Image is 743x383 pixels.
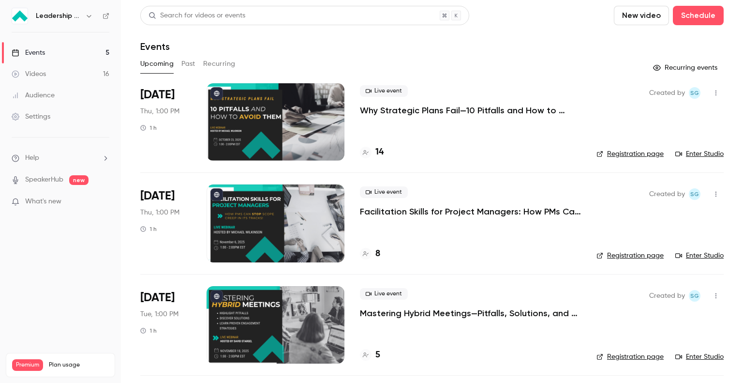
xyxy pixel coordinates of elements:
div: Events [12,48,45,58]
span: Help [25,153,39,163]
a: 14 [360,146,384,159]
h4: 8 [375,247,380,260]
a: Facilitation Skills for Project Managers: How PMs Can Stop Scope Creep in Its Tracks [360,206,581,217]
span: [DATE] [140,87,175,103]
div: Search for videos or events [149,11,245,21]
div: Oct 23 Thu, 1:00 PM (America/New York) [140,83,191,161]
span: Plan usage [49,361,109,369]
span: new [69,175,89,185]
a: Registration page [596,251,664,260]
div: Settings [12,112,50,122]
iframe: Noticeable Trigger [98,198,109,206]
h1: Events [140,41,170,52]
span: Shay Gant [689,290,700,302]
span: Created by [649,87,685,99]
img: Leadership Strategies - 2025 Webinars [12,8,28,24]
div: 1 h [140,124,157,132]
div: Audience [12,91,55,100]
button: Recurring events [649,60,724,76]
span: Premium [12,359,43,371]
a: 8 [360,247,380,260]
span: Thu, 1:00 PM [140,208,179,217]
li: help-dropdown-opener [12,153,109,163]
span: Live event [360,288,408,300]
a: SpeakerHub [25,175,63,185]
span: Shay Gant [689,188,700,200]
span: [DATE] [140,188,175,204]
button: Past [181,56,195,72]
span: Live event [360,85,408,97]
a: Enter Studio [675,149,724,159]
div: Nov 18 Tue, 1:00 PM (America/New York) [140,286,191,364]
span: Shay Gant [689,87,700,99]
span: Live event [360,186,408,198]
span: SG [690,290,699,302]
div: 1 h [140,225,157,233]
span: Created by [649,188,685,200]
button: Schedule [673,6,724,25]
a: Why Strategic Plans Fail—10 Pitfalls and How to Avoid Them [360,105,581,116]
h6: Leadership Strategies - 2025 Webinars [36,11,81,21]
h4: 14 [375,146,384,159]
div: 1 h [140,327,157,335]
a: Mastering Hybrid Meetings—Pitfalls, Solutions, and Proven Engagement Strategies [360,307,581,319]
a: Enter Studio [675,251,724,260]
a: Registration page [596,352,664,362]
span: Tue, 1:00 PM [140,309,178,319]
div: Nov 6 Thu, 1:00 PM (America/New York) [140,184,191,262]
a: Enter Studio [675,352,724,362]
div: Videos [12,69,46,79]
span: SG [690,188,699,200]
span: Thu, 1:00 PM [140,107,179,116]
h4: 5 [375,349,380,362]
button: New video [614,6,669,25]
a: 5 [360,349,380,362]
a: Registration page [596,149,664,159]
span: Created by [649,290,685,302]
span: [DATE] [140,290,175,306]
span: What's new [25,197,61,207]
span: SG [690,87,699,99]
button: Recurring [203,56,236,72]
button: Upcoming [140,56,174,72]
